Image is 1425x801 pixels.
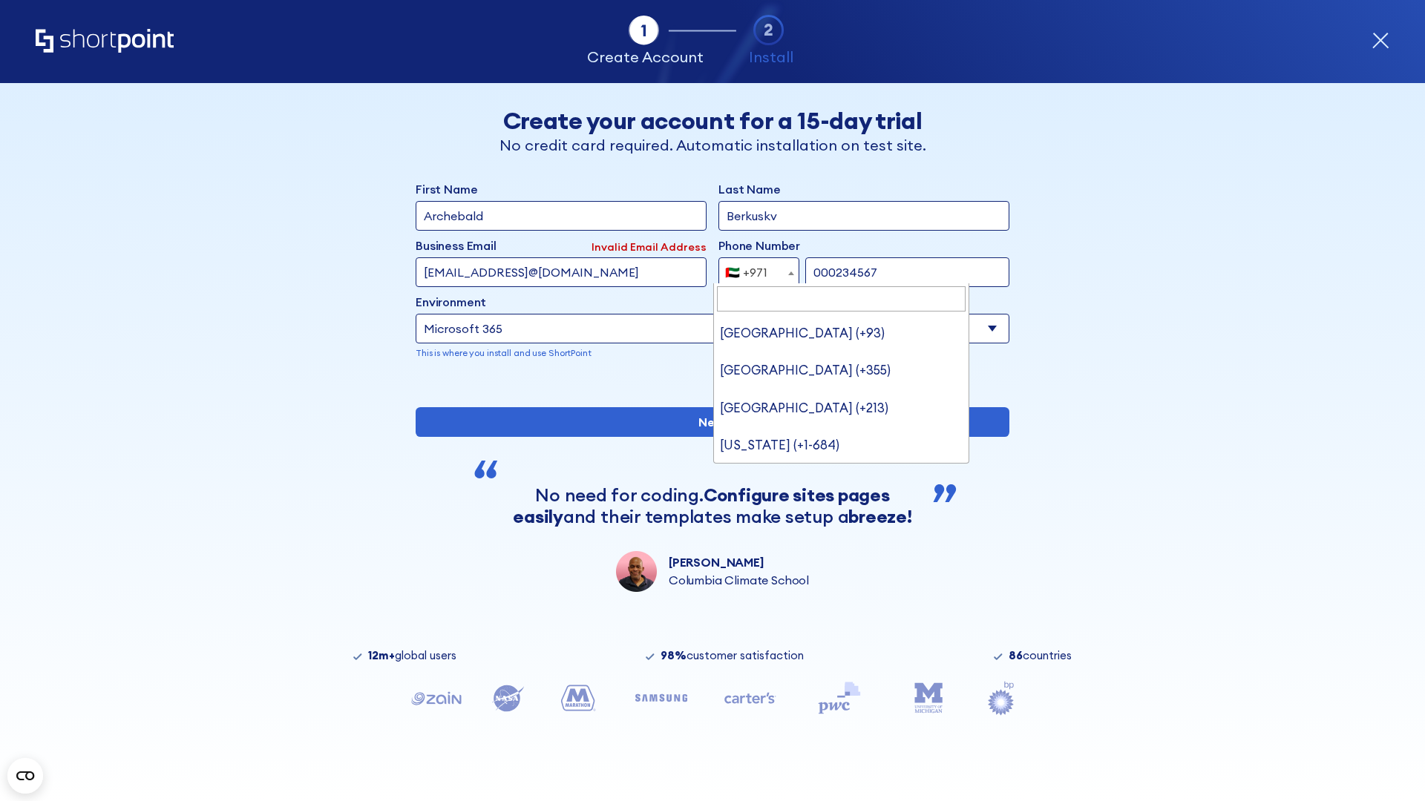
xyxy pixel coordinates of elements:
[714,426,969,464] li: [US_STATE] (+1-684)
[714,314,969,352] li: [GEOGRAPHIC_DATA] (+93)
[714,352,969,389] li: [GEOGRAPHIC_DATA] (+355)
[717,286,966,311] input: Search
[7,758,43,794] button: Open CMP widget
[714,389,969,426] li: [GEOGRAPHIC_DATA] (+213)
